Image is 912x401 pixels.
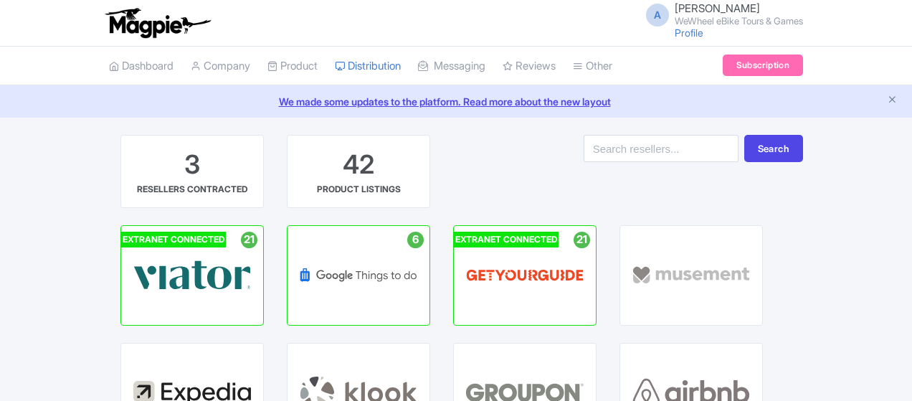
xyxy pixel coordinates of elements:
[287,135,430,208] a: 42 PRODUCT LISTINGS
[317,183,401,196] div: PRODUCT LISTINGS
[191,47,250,86] a: Company
[343,147,374,183] div: 42
[646,4,669,27] span: A
[120,135,264,208] a: 3 RESELLERS CONTRACTED
[137,183,247,196] div: RESELLERS CONTRACTED
[723,55,803,76] a: Subscription
[267,47,318,86] a: Product
[637,3,803,26] a: A [PERSON_NAME] WeWheel eBike Tours & Games
[102,7,213,39] img: logo-ab69f6fb50320c5b225c76a69d11143b.png
[675,27,703,39] a: Profile
[120,225,264,326] a: EXTRANET CONNECTED 21
[744,135,803,162] button: Search
[453,225,597,326] a: EXTRANET CONNECTED 21
[9,94,903,109] a: We made some updates to the platform. Read more about the new layout
[335,47,401,86] a: Distribution
[584,135,738,162] input: Search resellers...
[573,47,612,86] a: Other
[109,47,174,86] a: Dashboard
[287,225,430,326] a: 6
[675,16,803,26] small: WeWheel eBike Tours & Games
[503,47,556,86] a: Reviews
[418,47,485,86] a: Messaging
[887,93,898,109] button: Close announcement
[184,147,200,183] div: 3
[675,1,760,15] span: [PERSON_NAME]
